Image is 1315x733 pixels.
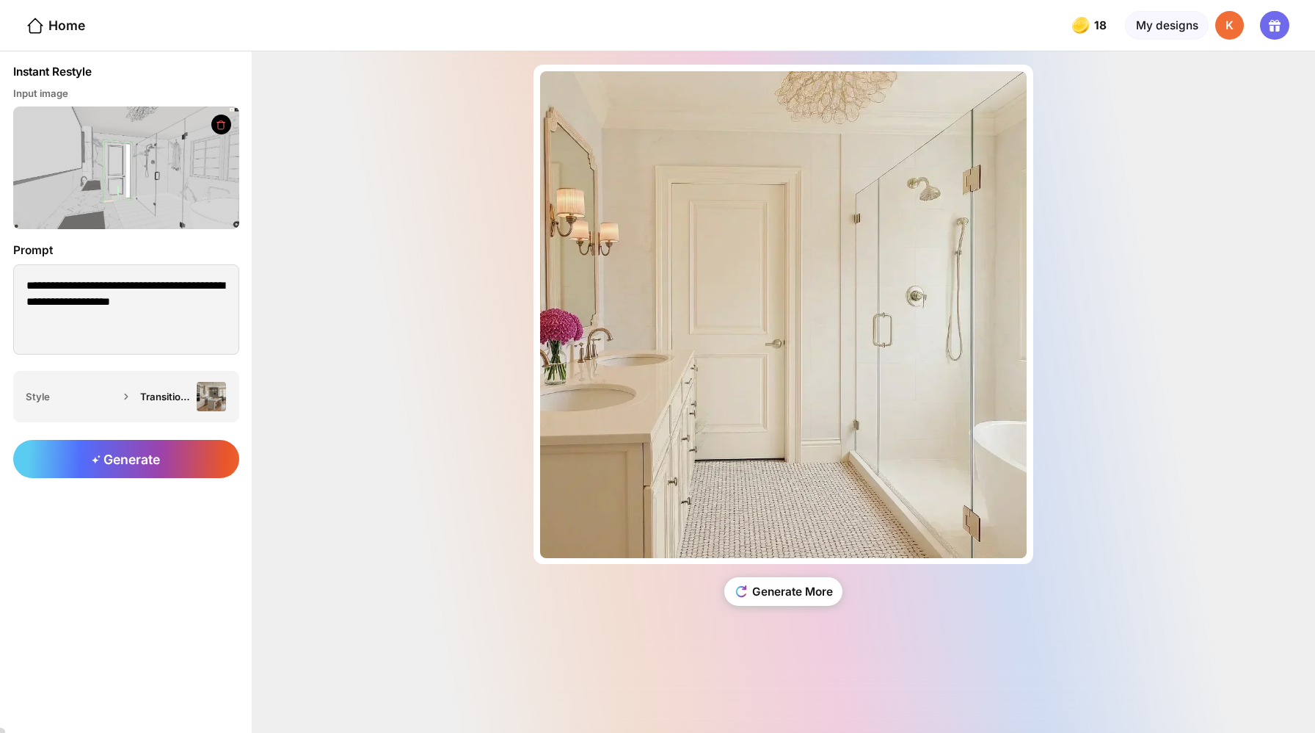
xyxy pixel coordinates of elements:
[13,87,239,101] div: Input image
[1125,11,1208,40] div: My designs
[1215,11,1245,40] div: K
[1094,19,1110,32] span: 18
[140,391,190,402] div: Transitional
[26,391,117,402] div: Style
[92,452,160,467] span: Generate
[26,16,85,35] div: Home
[13,65,92,79] div: Instant Restyle
[724,577,843,606] div: Generate More
[13,242,239,259] div: Prompt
